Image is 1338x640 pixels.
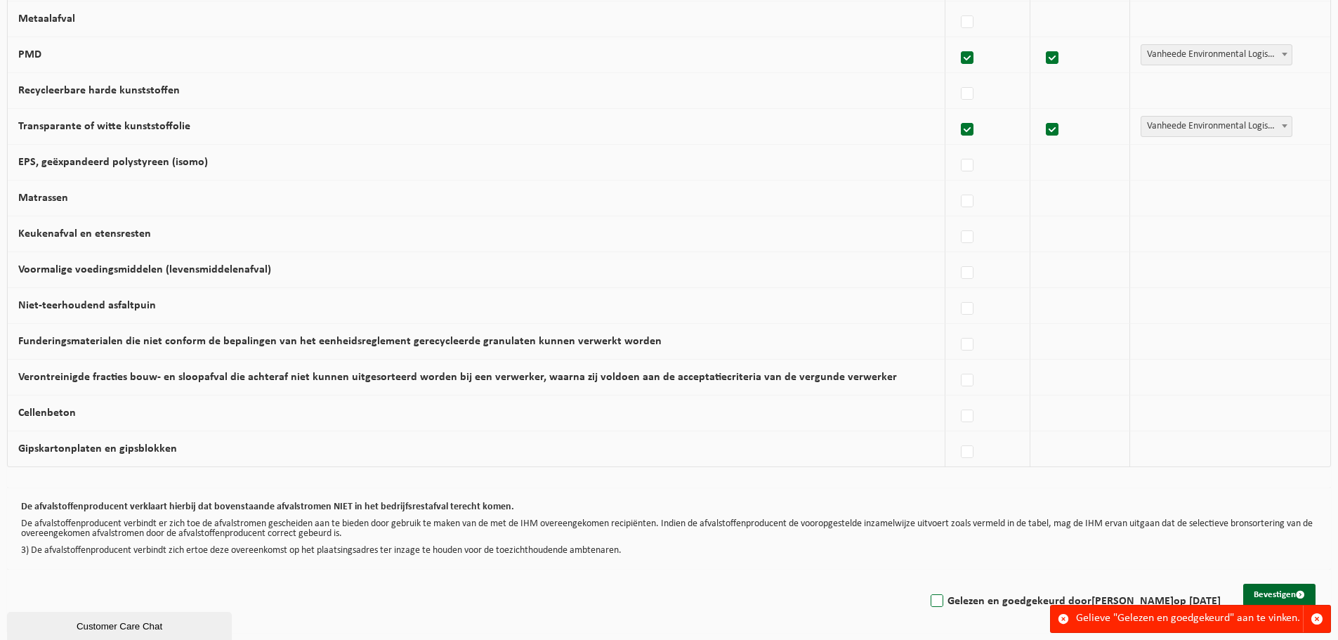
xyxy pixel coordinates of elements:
[1243,584,1316,606] button: Bevestigen
[18,372,897,383] label: Verontreinigde fracties bouw- en sloopafval die achteraf niet kunnen uitgesorteerd worden bij een...
[21,519,1317,539] p: De afvalstoffenproducent verbindt er zich toe de afvalstromen gescheiden aan te bieden door gebru...
[18,49,41,60] label: PMD
[928,591,1221,612] label: Gelezen en goedgekeurd door op [DATE]
[18,407,76,419] label: Cellenbeton
[18,85,180,96] label: Recycleerbare harde kunststoffen
[18,264,271,275] label: Voormalige voedingsmiddelen (levensmiddelenafval)
[1141,44,1292,65] span: Vanheede Environmental Logistics
[18,443,177,455] label: Gipskartonplaten en gipsblokken
[7,609,235,640] iframe: chat widget
[18,13,75,25] label: Metaalafval
[21,502,514,512] b: De afvalstoffenproducent verklaart hierbij dat bovenstaande afvalstromen NIET in het bedrijfsrest...
[1141,45,1292,65] span: Vanheede Environmental Logistics
[18,228,151,240] label: Keukenafval en etensresten
[1141,117,1292,136] span: Vanheede Environmental Logistics
[18,336,662,347] label: Funderingsmaterialen die niet conform de bepalingen van het eenheidsreglement gerecycleerde granu...
[21,546,1317,556] p: 3) De afvalstoffenproducent verbindt zich ertoe deze overeenkomst op het plaatsingsadres ter inza...
[18,300,156,311] label: Niet-teerhoudend asfaltpuin
[18,121,190,132] label: Transparante of witte kunststoffolie
[18,157,208,168] label: EPS, geëxpandeerd polystyreen (isomo)
[1141,116,1292,137] span: Vanheede Environmental Logistics
[1076,606,1303,632] div: Gelieve "Gelezen en goedgekeurd" aan te vinken.
[1091,596,1174,607] strong: [PERSON_NAME]
[18,192,68,204] label: Matrassen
